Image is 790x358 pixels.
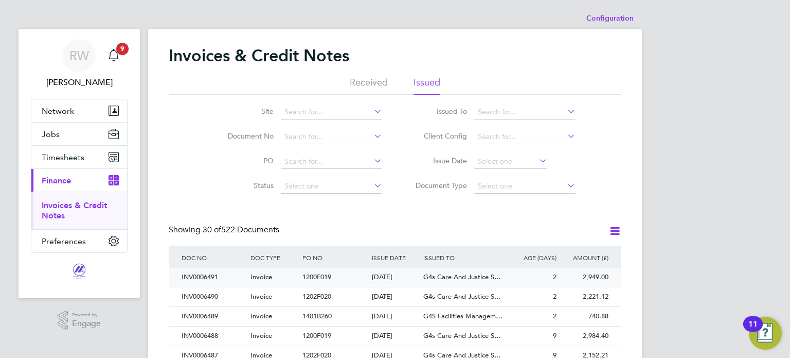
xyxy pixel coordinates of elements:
[214,107,274,116] label: Site
[214,156,274,165] label: PO
[302,272,331,281] span: 1200F019
[350,76,388,95] li: Received
[369,327,421,346] div: [DATE]
[72,311,101,319] span: Powered by
[31,99,127,122] button: Network
[408,131,467,141] label: Client Config
[248,246,300,269] div: DOC TYPE
[474,130,576,144] input: Search for...
[281,105,382,120] input: Search for...
[203,225,221,235] span: 30 of
[203,225,279,235] span: 522 Documents
[408,181,467,190] label: Document Type
[169,225,281,235] div: Showing
[179,246,248,269] div: DOC NO
[31,263,128,280] a: Go to home page
[214,181,274,190] label: Status
[72,263,86,280] img: magnussearch-logo-retina.png
[553,292,556,301] span: 2
[42,152,84,162] span: Timesheets
[507,246,559,269] div: AGE (DAYS)
[281,130,382,144] input: Search for...
[31,76,128,89] span: Rhianna Webster
[214,131,274,141] label: Document No
[250,272,272,281] span: Invoice
[31,39,128,89] a: RW[PERSON_NAME]
[179,327,248,346] div: INV0006488
[423,331,501,340] span: G4s Care And Justice S…
[179,287,248,306] div: INV0006490
[474,179,576,194] input: Select one
[19,29,140,298] nav: Main navigation
[58,311,101,330] a: Powered byEngage
[474,155,547,169] input: Select one
[281,155,382,169] input: Search for...
[31,230,127,252] button: Preferences
[42,129,60,139] span: Jobs
[559,307,611,326] div: 740.88
[116,43,129,55] span: 9
[559,327,611,346] div: 2,984.40
[72,319,101,328] span: Engage
[42,176,71,185] span: Finance
[302,331,331,340] span: 1200F019
[103,39,124,72] a: 9
[179,268,248,287] div: INV0006491
[369,287,421,306] div: [DATE]
[302,292,331,301] span: 1202F020
[169,45,349,66] h2: Invoices & Credit Notes
[250,312,272,320] span: Invoice
[250,331,272,340] span: Invoice
[179,307,248,326] div: INV0006489
[559,246,611,269] div: AMOUNT (£)
[553,272,556,281] span: 2
[31,192,127,229] div: Finance
[369,268,421,287] div: [DATE]
[748,324,758,337] div: 11
[31,146,127,168] button: Timesheets
[300,246,369,269] div: PO NO
[369,246,421,269] div: ISSUE DATE
[408,107,467,116] label: Issued To
[553,312,556,320] span: 2
[423,312,502,320] span: G4S Facilities Managem…
[586,8,634,29] li: Configuration
[553,331,556,340] span: 9
[42,236,86,246] span: Preferences
[302,312,332,320] span: 1401B260
[423,292,501,301] span: G4s Care And Justice S…
[414,76,440,95] li: Issued
[42,200,107,220] a: Invoices & Credit Notes
[421,246,507,269] div: ISSUED TO
[408,156,467,165] label: Issue Date
[474,105,576,120] input: Search for...
[281,179,382,194] input: Select one
[31,169,127,192] button: Finance
[31,123,127,145] button: Jobs
[559,268,611,287] div: 2,949.00
[250,292,272,301] span: Invoice
[423,272,501,281] span: G4s Care And Justice S…
[749,317,782,350] button: Open Resource Center, 11 new notifications
[369,307,421,326] div: [DATE]
[69,49,89,62] span: RW
[559,287,611,306] div: 2,221.12
[42,106,74,116] span: Network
